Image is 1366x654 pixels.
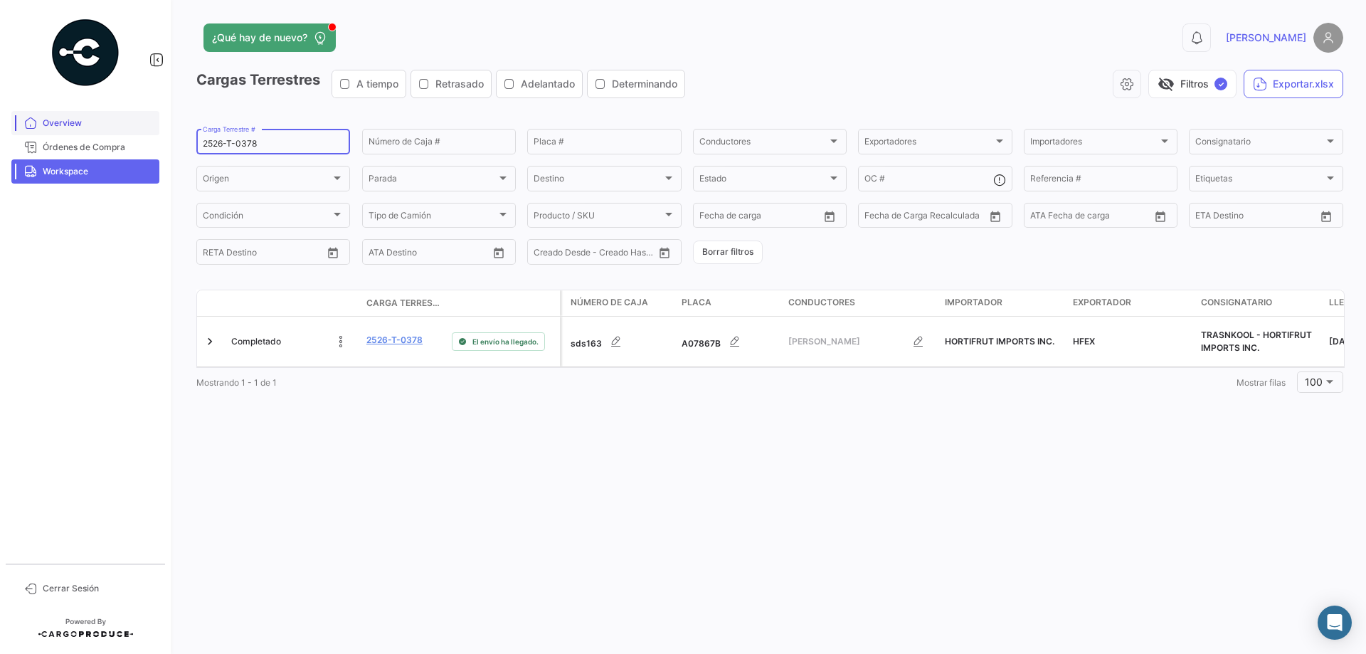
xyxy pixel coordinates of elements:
button: Open calendar [819,206,840,227]
a: Overview [11,111,159,135]
span: Tipo de Camión [369,213,497,223]
span: [PERSON_NAME] [1226,31,1306,45]
span: Importadores [1030,139,1158,149]
span: Origen [203,176,331,186]
input: ATA Desde [1030,213,1074,223]
button: Determinando [588,70,684,97]
span: [PERSON_NAME] [788,335,904,348]
span: 100 [1305,376,1323,388]
input: Creado Desde [534,249,586,259]
img: placeholder-user.png [1313,23,1343,53]
a: 2526-T-0378 [366,334,423,347]
datatable-header-cell: Número de Caja [562,290,676,316]
span: Producto / SKU [534,213,662,223]
img: powered-by.png [50,17,121,88]
span: El envío ha llegado. [472,336,539,347]
span: visibility_off [1158,75,1175,93]
datatable-header-cell: Conductores [783,290,939,316]
button: ¿Qué hay de nuevo? [203,23,336,52]
span: Cerrar Sesión [43,582,154,595]
span: Placa [682,296,711,309]
a: Workspace [11,159,159,184]
span: Etiquetas [1195,176,1323,186]
h3: Cargas Terrestres [196,70,689,98]
input: Hasta [238,249,295,259]
span: Conductores [699,139,827,149]
a: Expand/Collapse Row [203,334,217,349]
input: Desde [699,213,725,223]
input: Creado Hasta [596,249,653,259]
span: Mostrando 1 - 1 de 1 [196,377,277,388]
span: Importador [945,296,1002,309]
input: Desde [1195,213,1221,223]
span: ¿Qué hay de nuevo? [212,31,307,45]
span: Overview [43,117,154,130]
input: ATA Hasta [422,249,479,259]
datatable-header-cell: Placa [676,290,783,316]
div: sds163 [571,327,670,356]
button: Open calendar [488,242,509,263]
span: Condición [203,213,331,223]
span: A tiempo [356,77,398,91]
button: Open calendar [654,242,675,263]
button: A tiempo [332,70,406,97]
datatable-header-cell: Carga Terrestre # [361,291,446,315]
span: TRASNKOOL - HORTIFRUT IMPORTS INC. [1201,329,1312,353]
span: Órdenes de Compra [43,141,154,154]
button: Open calendar [1315,206,1337,227]
input: Hasta [735,213,792,223]
datatable-header-cell: Consignatario [1195,290,1323,316]
span: Número de Caja [571,296,648,309]
span: Exportadores [864,139,992,149]
span: Retrasado [435,77,484,91]
div: A07867B [682,327,777,356]
a: Órdenes de Compra [11,135,159,159]
span: Destino [534,176,662,186]
span: ✓ [1214,78,1227,90]
button: Adelantado [497,70,582,97]
span: Estado [699,176,827,186]
button: Exportar.xlsx [1244,70,1343,98]
span: Consignatario [1201,296,1272,309]
span: Consignatario [1195,139,1323,149]
span: Determinando [612,77,677,91]
button: Borrar filtros [693,241,763,264]
datatable-header-cell: Estado [226,297,361,309]
datatable-header-cell: Exportador [1067,290,1195,316]
button: Open calendar [322,242,344,263]
input: Desde [864,213,890,223]
input: ATA Hasta [1084,213,1140,223]
input: Hasta [900,213,957,223]
button: visibility_offFiltros✓ [1148,70,1237,98]
span: Carga Terrestre # [366,297,440,310]
input: ATA Desde [369,249,412,259]
span: Workspace [43,165,154,178]
span: Adelantado [521,77,575,91]
div: Abrir Intercom Messenger [1318,606,1352,640]
span: Mostrar filas [1237,377,1286,388]
span: Conductores [788,296,855,309]
span: Parada [369,176,497,186]
datatable-header-cell: Delay Status [446,297,560,309]
button: Open calendar [985,206,1006,227]
datatable-header-cell: Importador [939,290,1067,316]
input: Hasta [1231,213,1288,223]
button: Retrasado [411,70,491,97]
span: HFEX [1073,336,1095,347]
span: HORTIFRUT IMPORTS INC. [945,336,1054,347]
button: Open calendar [1150,206,1171,227]
input: Desde [203,249,228,259]
span: Exportador [1073,296,1131,309]
span: Completado [231,335,281,348]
